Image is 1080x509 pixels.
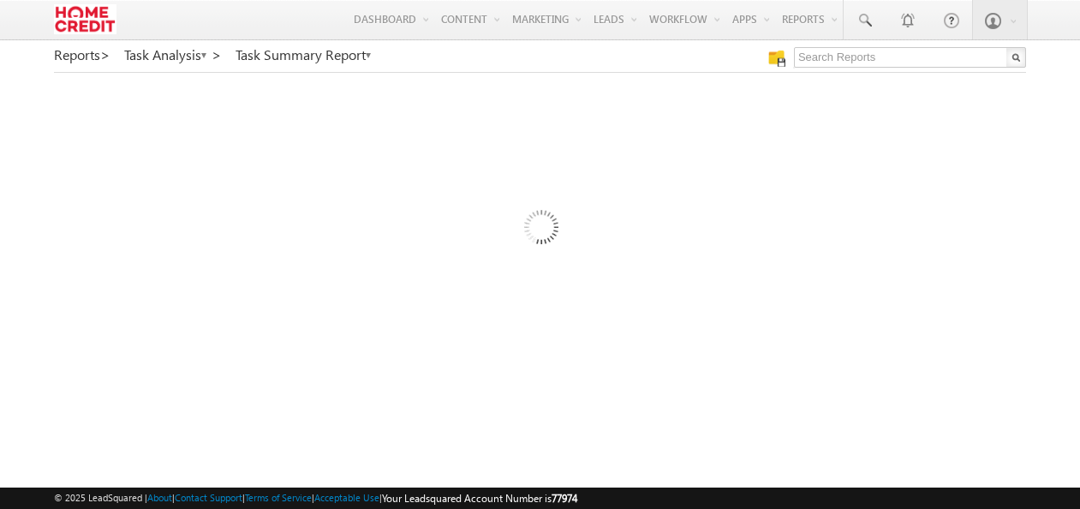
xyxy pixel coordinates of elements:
[100,45,110,64] span: >
[147,492,172,503] a: About
[124,47,222,63] a: Task Analysis >
[314,492,379,503] a: Acceptable Use
[552,492,577,505] span: 77974
[212,45,222,64] span: >
[175,492,242,503] a: Contact Support
[245,492,312,503] a: Terms of Service
[382,492,577,505] span: Your Leadsquared Account Number is
[236,47,373,63] a: Task Summary Report
[768,50,785,67] img: Manage all your saved reports!
[54,4,116,34] img: Custom Logo
[451,141,629,319] img: Loading...
[54,490,577,506] span: © 2025 LeadSquared | | | | |
[54,47,110,63] a: Reports>
[794,47,1026,68] input: Search Reports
